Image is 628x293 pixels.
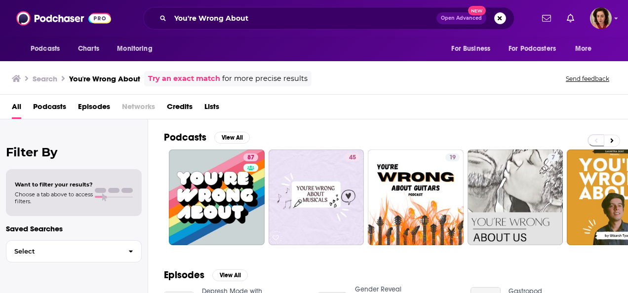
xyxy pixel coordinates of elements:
[15,191,93,205] span: Choose a tab above to access filters.
[468,6,486,15] span: New
[502,39,570,58] button: open menu
[568,39,604,58] button: open menu
[468,149,563,245] a: 7
[247,153,254,163] span: 87
[222,73,308,84] span: for more precise results
[6,224,142,233] p: Saved Searches
[345,153,360,161] a: 45
[563,10,578,27] a: Show notifications dropdown
[204,99,219,119] a: Lists
[441,16,482,21] span: Open Advanced
[33,74,57,83] h3: Search
[110,39,165,58] button: open menu
[170,10,436,26] input: Search podcasts, credits, & more...
[169,149,265,245] a: 87
[15,181,93,188] span: Want to filter your results?
[143,7,514,30] div: Search podcasts, credits, & more...
[164,131,206,144] h2: Podcasts
[590,7,612,29] img: User Profile
[445,153,460,161] a: 19
[509,42,556,56] span: For Podcasters
[33,99,66,119] a: Podcasts
[6,248,120,255] span: Select
[72,39,105,58] a: Charts
[78,99,110,119] a: Episodes
[122,99,155,119] span: Networks
[590,7,612,29] button: Show profile menu
[551,153,555,163] span: 7
[563,74,612,83] button: Send feedback
[243,153,258,161] a: 87
[12,99,21,119] a: All
[538,10,555,27] a: Show notifications dropdown
[6,240,142,262] button: Select
[164,269,248,281] a: EpisodesView All
[117,42,152,56] span: Monitoring
[575,42,592,56] span: More
[368,149,464,245] a: 19
[167,99,193,119] a: Credits
[164,269,204,281] h2: Episodes
[24,39,73,58] button: open menu
[451,42,490,56] span: For Business
[436,12,486,24] button: Open AdvancedNew
[164,131,250,144] a: PodcastsView All
[78,42,99,56] span: Charts
[269,149,364,245] a: 45
[214,132,250,144] button: View All
[148,73,220,84] a: Try an exact match
[16,9,111,28] img: Podchaser - Follow, Share and Rate Podcasts
[349,153,356,163] span: 45
[69,74,140,83] h3: You're Wrong About
[444,39,503,58] button: open menu
[590,7,612,29] span: Logged in as hdrucker
[212,269,248,281] button: View All
[449,153,456,163] span: 19
[6,145,142,159] h2: Filter By
[31,42,60,56] span: Podcasts
[548,153,559,161] a: 7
